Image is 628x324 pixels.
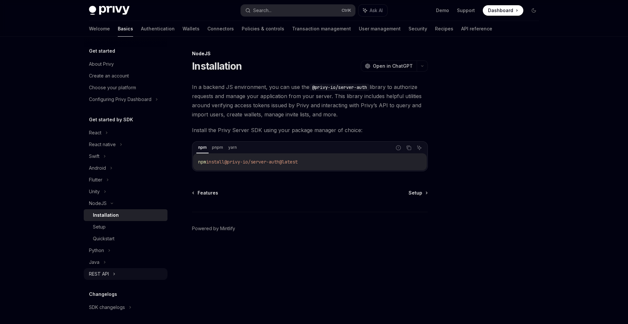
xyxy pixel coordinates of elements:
button: Search...CtrlK [241,5,355,16]
div: Python [89,247,104,254]
a: Wallets [183,21,200,37]
button: Open in ChatGPT [361,60,417,72]
code: @privy-io/server-auth [309,84,370,91]
div: Installation [93,211,119,219]
div: NodeJS [192,50,428,57]
a: Powered by Mintlify [192,225,235,232]
a: Support [457,7,475,14]
span: @privy-io/server-auth@latest [224,159,298,165]
h1: Installation [192,60,242,72]
div: Setup [93,223,106,231]
div: React native [89,141,116,148]
a: Choose your platform [84,82,167,94]
a: Connectors [207,21,234,37]
a: Installation [84,209,167,221]
button: Ask AI [358,5,387,16]
a: Features [193,190,218,196]
a: Demo [436,7,449,14]
h5: Get started by SDK [89,116,133,124]
span: install [206,159,224,165]
a: Transaction management [292,21,351,37]
a: Policies & controls [242,21,284,37]
span: Ask AI [370,7,383,14]
button: Ask AI [415,144,424,152]
span: Ctrl K [341,8,351,13]
a: Dashboard [483,5,523,16]
button: Report incorrect code [394,144,403,152]
a: User management [359,21,401,37]
span: Dashboard [488,7,513,14]
a: Create an account [84,70,167,82]
span: Open in ChatGPT [373,63,413,69]
div: Flutter [89,176,102,184]
a: Setup [409,190,427,196]
div: Quickstart [93,235,114,243]
div: React [89,129,101,137]
h5: Get started [89,47,115,55]
span: npm [198,159,206,165]
button: Copy the contents from the code block [405,144,413,152]
span: Features [198,190,218,196]
a: Basics [118,21,133,37]
a: About Privy [84,58,167,70]
span: Setup [409,190,422,196]
div: REST API [89,270,109,278]
a: Setup [84,221,167,233]
div: npm [196,144,209,151]
div: pnpm [210,144,225,151]
div: NodeJS [89,199,107,207]
div: yarn [226,144,239,151]
a: Welcome [89,21,110,37]
span: In a backend JS environment, you can use the library to authorize requests and manage your applic... [192,82,428,119]
div: Search... [253,7,271,14]
a: Authentication [141,21,175,37]
div: SDK changelogs [89,303,125,311]
img: dark logo [89,6,130,15]
div: Unity [89,188,100,196]
div: Create an account [89,72,129,80]
a: API reference [461,21,492,37]
div: Configuring Privy Dashboard [89,95,151,103]
div: Java [89,258,99,266]
a: Security [409,21,427,37]
h5: Changelogs [89,290,117,298]
button: Toggle dark mode [529,5,539,16]
div: About Privy [89,60,114,68]
a: Quickstart [84,233,167,245]
div: Choose your platform [89,84,136,92]
span: Install the Privy Server SDK using your package manager of choice: [192,126,428,135]
div: Swift [89,152,99,160]
div: Android [89,164,106,172]
a: Recipes [435,21,453,37]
